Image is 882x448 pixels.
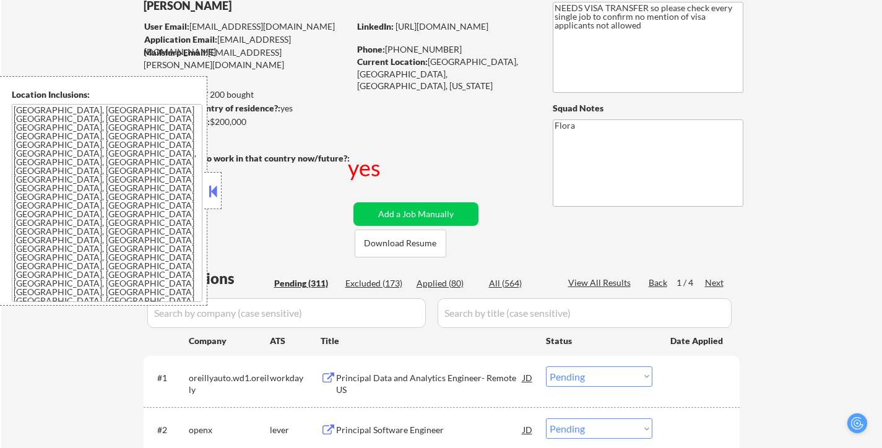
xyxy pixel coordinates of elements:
[144,34,217,45] strong: Application Email:
[144,20,349,33] div: [EMAIL_ADDRESS][DOMAIN_NAME]
[546,329,652,351] div: Status
[321,335,534,347] div: Title
[438,298,732,328] input: Search by title (case sensitive)
[345,277,407,290] div: Excluded (173)
[270,424,321,436] div: lever
[144,33,349,58] div: [EMAIL_ADDRESS][DOMAIN_NAME]
[12,88,202,101] div: Location Inclusions:
[489,277,551,290] div: All (564)
[355,230,446,257] button: Download Resume
[189,335,270,347] div: Company
[522,366,534,389] div: JD
[270,335,321,347] div: ATS
[144,153,350,163] strong: Will need Visa to work in that country now/future?:
[147,298,426,328] input: Search by company (case sensitive)
[670,335,725,347] div: Date Applied
[677,277,705,289] div: 1 / 4
[144,47,208,58] strong: Mailslurp Email:
[270,372,321,384] div: workday
[143,102,345,114] div: yes
[353,202,478,226] button: Add a Job Manually
[357,21,394,32] strong: LinkedIn:
[568,277,634,289] div: View All Results
[522,418,534,441] div: JD
[336,372,523,396] div: Principal Data and Analytics Engineer- Remote US
[649,277,668,289] div: Back
[143,116,349,128] div: $200,000
[144,21,189,32] strong: User Email:
[157,424,179,436] div: #2
[144,46,349,71] div: [EMAIL_ADDRESS][PERSON_NAME][DOMAIN_NAME]
[336,424,523,436] div: Principal Software Engineer
[348,152,383,183] div: yes
[553,102,743,114] div: Squad Notes
[396,21,488,32] a: [URL][DOMAIN_NAME]
[357,56,428,67] strong: Current Location:
[357,44,385,54] strong: Phone:
[189,424,270,436] div: openx
[705,277,725,289] div: Next
[357,43,532,56] div: [PHONE_NUMBER]
[157,372,179,384] div: #1
[143,88,349,101] div: 80 sent / 200 bought
[189,372,270,396] div: oreillyauto.wd1.oreilly
[274,277,336,290] div: Pending (311)
[417,277,478,290] div: Applied (80)
[357,56,532,92] div: [GEOGRAPHIC_DATA], [GEOGRAPHIC_DATA], [GEOGRAPHIC_DATA], [US_STATE]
